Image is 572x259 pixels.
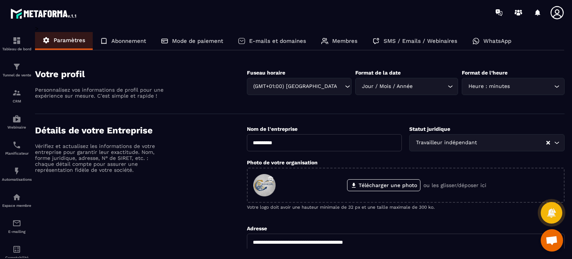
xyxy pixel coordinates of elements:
[111,38,146,44] p: Abonnement
[483,38,511,44] p: WhatsApp
[249,38,306,44] p: E-mails et domaines
[409,134,565,151] div: Search for option
[2,230,32,234] p: E-mailing
[409,126,450,132] label: Statut juridique
[35,87,165,99] p: Personnalisez vos informations de profil pour une expérience sur mesure. C'est simple et rapide !
[247,70,285,76] label: Fuseau horaire
[541,229,563,252] a: Ouvrir le chat
[2,203,32,208] p: Espace membre
[384,38,457,44] p: SMS / Emails / Webinaires
[414,139,479,147] span: Travailleur indépendant
[172,38,223,44] p: Mode de paiement
[2,125,32,129] p: Webinaire
[347,179,420,191] label: Télécharger une photo
[12,193,21,202] img: automations
[2,73,32,77] p: Tunnel de vente
[2,213,32,239] a: emailemailE-mailing
[10,7,77,20] img: logo
[2,47,32,51] p: Tableau de bord
[2,109,32,135] a: automationsautomationsWebinaire
[355,78,458,95] div: Search for option
[12,36,21,45] img: formation
[252,82,338,91] span: (GMT+01:00) [GEOGRAPHIC_DATA]
[414,82,446,91] input: Search for option
[35,125,247,136] h4: Détails de votre Entreprise
[12,219,21,228] img: email
[12,114,21,123] img: automations
[467,82,511,91] span: Heure : minutes
[12,62,21,71] img: formation
[12,167,21,176] img: automations
[337,82,343,91] input: Search for option
[2,161,32,187] a: automationsautomationsAutomatisations
[360,82,414,91] span: Jour / Mois / Année
[12,245,21,254] img: accountant
[2,99,32,103] p: CRM
[462,78,565,95] div: Search for option
[2,135,32,161] a: schedulerschedulerPlanificateur
[479,139,546,147] input: Search for option
[332,38,357,44] p: Membres
[355,70,401,76] label: Format de la date
[247,126,298,132] label: Nom de l'entreprise
[2,83,32,109] a: formationformationCRM
[2,57,32,83] a: formationformationTunnel de vente
[54,37,85,44] p: Paramètres
[247,225,267,231] label: Adresse
[12,140,21,149] img: scheduler
[35,143,165,173] p: Vérifiez et actualisez les informations de votre entreprise pour garantir leur exactitude. Nom, f...
[511,82,552,91] input: Search for option
[2,31,32,57] a: formationformationTableau de bord
[247,159,318,165] label: Photo de votre organisation
[546,140,550,146] button: Clear Selected
[462,70,508,76] label: Format de l’heure
[423,182,486,188] p: ou les glisser/déposer ici
[35,69,247,79] h4: Votre profil
[247,78,352,95] div: Search for option
[12,88,21,97] img: formation
[2,151,32,155] p: Planificateur
[247,205,565,210] p: Votre logo doit avoir une hauteur minimale de 32 px et une taille maximale de 300 ko.
[2,187,32,213] a: automationsautomationsEspace membre
[2,177,32,181] p: Automatisations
